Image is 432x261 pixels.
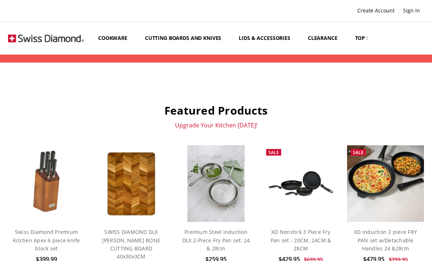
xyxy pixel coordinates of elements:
[100,145,162,222] img: SWISS DIAMOND DLX HERRING BONE CUTTING BOARD 40x30x3CM
[349,22,393,55] a: Top Sellers
[302,22,349,55] a: Clearance
[262,164,339,203] img: XD Nonstick 3 Piece Fry Pan set - 20CM, 24CM & 28CM
[268,149,279,156] span: Sale
[8,104,424,118] h2: Featured Products
[347,145,424,222] img: XD Induction 2 piece FRY PAN set w/Detachable Handles 24 &28cm
[8,145,85,222] a: Swiss Diamond Apex 6 piece knife block set
[353,5,399,16] a: Create Account
[399,5,424,16] a: Sign In
[13,228,80,252] a: Swiss Diamond Premium Kitchen Apex 6 piece knife block set
[354,228,417,252] a: XD Induction 2 piece FRY PAN set w/Detachable Handles 24 &28cm
[8,23,83,53] img: Free Shipping On Every Order
[182,228,250,252] a: Premium Steel Induction DLX 2-Piece Fry Pan set: 24 & 28cm
[93,145,170,222] a: SWISS DIAMOND DLX HERRING BONE CUTTING BOARD 40x30x3CM
[92,22,139,55] a: Cookware
[262,145,339,222] a: XD Nonstick 3 Piece Fry Pan set - 20CM, 24CM & 28CM
[232,22,301,55] a: Lids & Accessories
[353,149,364,156] span: Sale
[8,122,424,129] p: Upgrade Your Kitchen [DATE]!
[187,145,245,222] img: Premium steel DLX 2pc fry pan set (28 and 24cm) life style shot
[271,228,331,252] a: XD Nonstick 3 Piece Fry Pan set - 20CM, 24CM & 28CM
[139,22,233,55] a: Cutting boards and knives
[102,228,161,260] a: SWISS DIAMOND DLX [PERSON_NAME] BONE CUTTING BOARD 40x30x3CM
[178,145,254,222] a: Premium steel DLX 2pc fry pan set (28 and 24cm) life style shot
[24,145,69,222] img: Swiss Diamond Apex 6 piece knife block set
